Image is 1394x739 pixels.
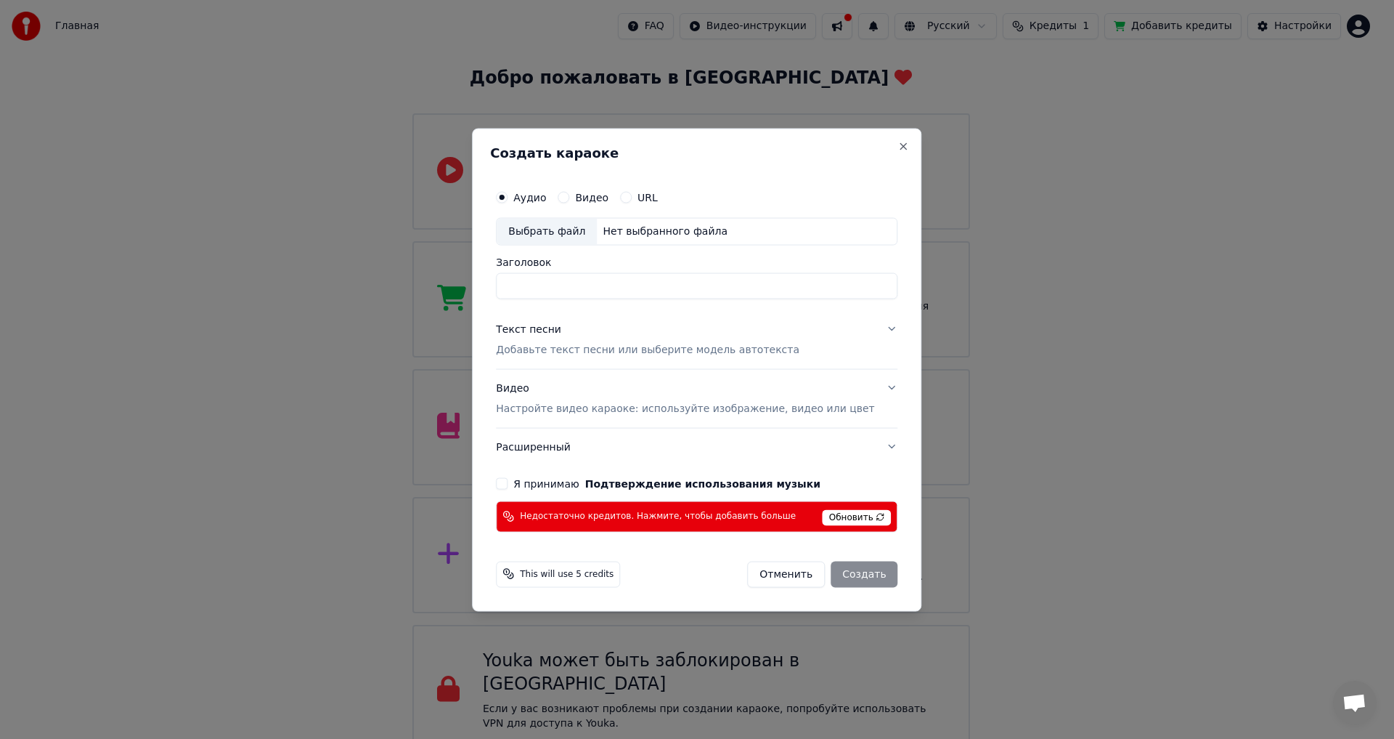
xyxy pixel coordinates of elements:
[520,510,796,522] span: Недостаточно кредитов. Нажмите, чтобы добавить больше
[496,369,897,427] button: ВидеоНастройте видео караоке: используйте изображение, видео или цвет
[513,192,546,202] label: Аудио
[575,192,608,202] label: Видео
[496,310,897,368] button: Текст песниДобавьте текст песни или выберите модель автотекста
[597,224,733,238] div: Нет выбранного файла
[497,218,597,244] div: Выбрать файл
[490,146,903,159] h2: Создать караоке
[747,561,825,587] button: Отменить
[520,568,614,580] span: This will use 5 credits
[496,322,561,336] div: Текст песни
[496,428,897,466] button: Расширенный
[585,478,820,488] button: Я принимаю
[823,509,892,525] span: Обновить
[496,381,874,416] div: Видео
[496,401,874,416] p: Настройте видео караоке: используйте изображение, видео или цвет
[496,257,897,267] label: Заголовок
[496,342,799,357] p: Добавьте текст песни или выберите модель автотекста
[637,192,658,202] label: URL
[513,478,820,488] label: Я принимаю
